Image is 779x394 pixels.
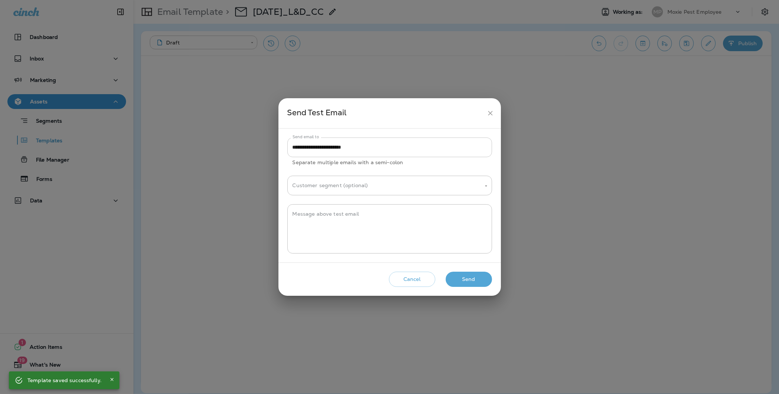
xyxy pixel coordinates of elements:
p: Separate multiple emails with a semi-colon [293,158,487,167]
button: Close [108,375,116,384]
label: Send email to [293,134,319,140]
button: Cancel [389,272,435,287]
button: close [483,106,497,120]
div: Template saved successfully. [27,374,102,387]
button: Open [483,183,489,189]
button: Send [446,272,492,287]
div: Send Test Email [287,106,483,120]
